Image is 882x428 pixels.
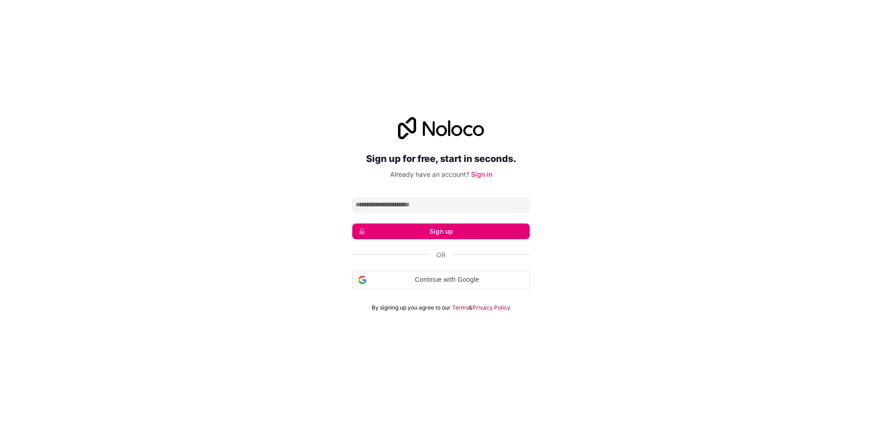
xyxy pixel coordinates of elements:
[370,275,524,285] span: Continue with Google
[436,250,446,260] span: Or
[352,150,530,167] h2: Sign up for free, start in seconds.
[452,304,469,311] a: Terms
[352,271,530,289] div: Continue with Google
[472,304,510,311] a: Privacy Policy
[471,170,492,178] a: Sign in
[372,304,451,311] span: By signing up you agree to our
[352,198,530,212] input: Email address
[390,170,469,178] span: Already have an account?
[352,223,530,239] button: Sign up
[469,304,472,311] span: &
